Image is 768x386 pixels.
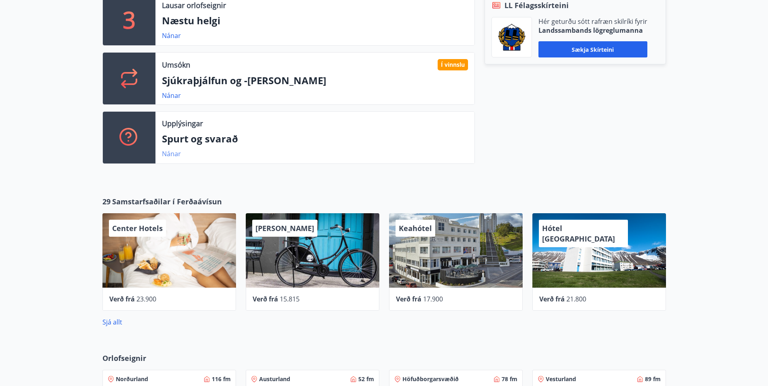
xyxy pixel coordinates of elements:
[253,295,278,303] span: Verð frá
[539,295,565,303] span: Verð frá
[538,17,647,26] p: Hér geturðu sótt rafræn skilríki fyrir
[259,375,290,383] span: Austurland
[162,149,181,158] a: Nánar
[538,26,647,35] p: Landssambands lögreglumanna
[102,353,146,363] span: Orlofseignir
[162,132,468,146] p: Spurt og svarað
[162,31,181,40] a: Nánar
[102,318,122,327] a: Sjá allt
[423,295,443,303] span: 17.900
[502,375,517,383] span: 78 fm
[498,24,525,51] img: 1cqKbADZNYZ4wXUG0EC2JmCwhQh0Y6EN22Kw4FTY.png
[162,14,468,28] p: Næstu helgi
[162,118,203,129] p: Upplýsingar
[255,223,314,233] span: [PERSON_NAME]
[116,375,148,383] span: Norðurland
[399,223,432,233] span: Keahótel
[162,59,190,70] p: Umsókn
[280,295,300,303] span: 15.815
[566,295,586,303] span: 21.800
[402,375,459,383] span: Höfuðborgarsvæðið
[102,196,111,207] span: 29
[538,41,647,57] button: Sækja skírteini
[546,375,576,383] span: Vesturland
[438,59,468,70] div: Í vinnslu
[212,375,231,383] span: 116 fm
[112,223,163,233] span: Center Hotels
[123,4,136,35] p: 3
[109,295,135,303] span: Verð frá
[136,295,156,303] span: 23.900
[162,91,181,100] a: Nánar
[645,375,661,383] span: 89 fm
[542,223,615,244] span: Hótel [GEOGRAPHIC_DATA]
[162,74,468,87] p: Sjúkraþjálfun og -[PERSON_NAME]
[396,295,421,303] span: Verð frá
[358,375,374,383] span: 52 fm
[112,196,222,207] span: Samstarfsaðilar í Ferðaávísun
